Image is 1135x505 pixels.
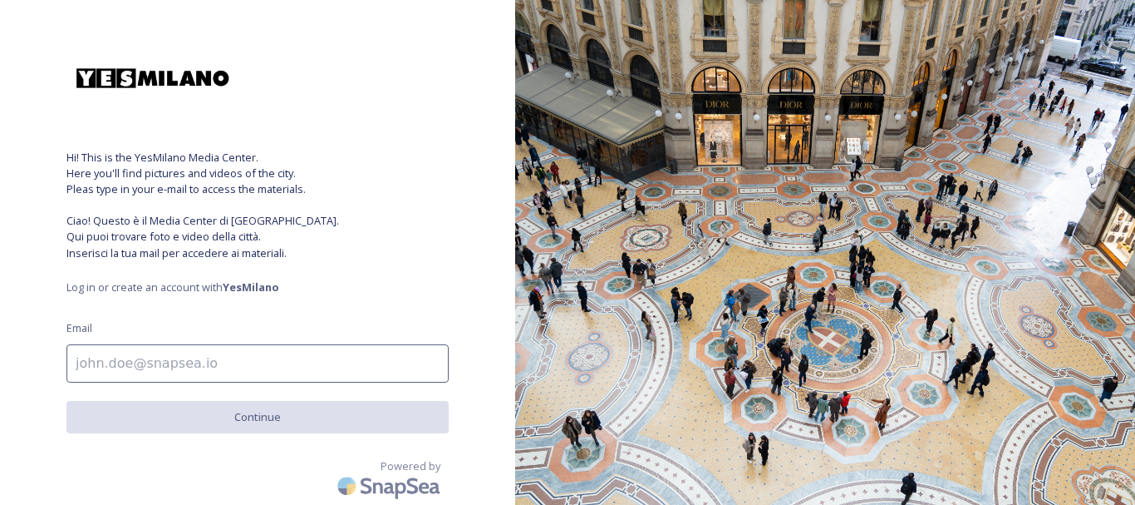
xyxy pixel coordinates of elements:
span: Hi! This is the YesMilano Media Center. Here you'll find pictures and videos of the city. Pleas t... [66,150,449,261]
span: Powered by [381,458,440,474]
strong: YesMilano [223,280,279,295]
img: yesmi.jpg [66,31,233,125]
span: Log in or create an account with [66,280,449,295]
span: Email [66,320,92,336]
button: Continue [66,401,449,433]
input: john.doe@snapsea.io [66,344,449,383]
